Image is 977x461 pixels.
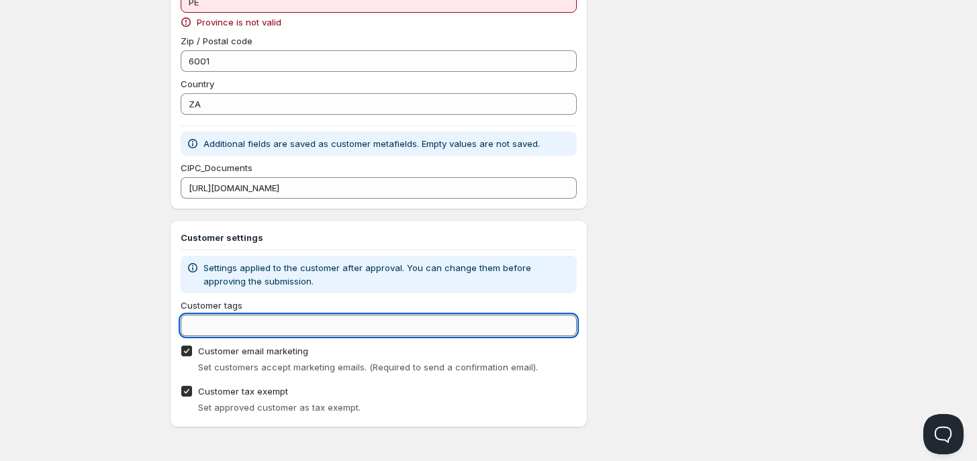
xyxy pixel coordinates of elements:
input: Country [181,93,577,115]
span: Set approved customer as tax exempt. [198,402,361,413]
span: Province is not valid [197,15,281,29]
span: Zip / Postal code [181,36,252,46]
input: Zip / Postal code [181,50,577,72]
span: Set customers accept marketing emails. (Required to send a confirmation email). [198,362,538,372]
span: Customer email marketing [198,346,308,356]
h3: Customer settings [181,231,577,244]
span: Customer tags [181,300,242,311]
p: Settings applied to the customer after approval. You can change them before approving the submiss... [203,261,572,288]
span: Country [181,79,214,89]
span: CIPC_Documents [181,162,252,173]
iframe: Help Scout Beacon - Open [923,414,964,454]
input: CIPC_Documents [181,177,577,199]
span: Customer tax exempt [198,386,288,397]
p: Additional fields are saved as customer metafields. Empty values are not saved. [203,137,540,150]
